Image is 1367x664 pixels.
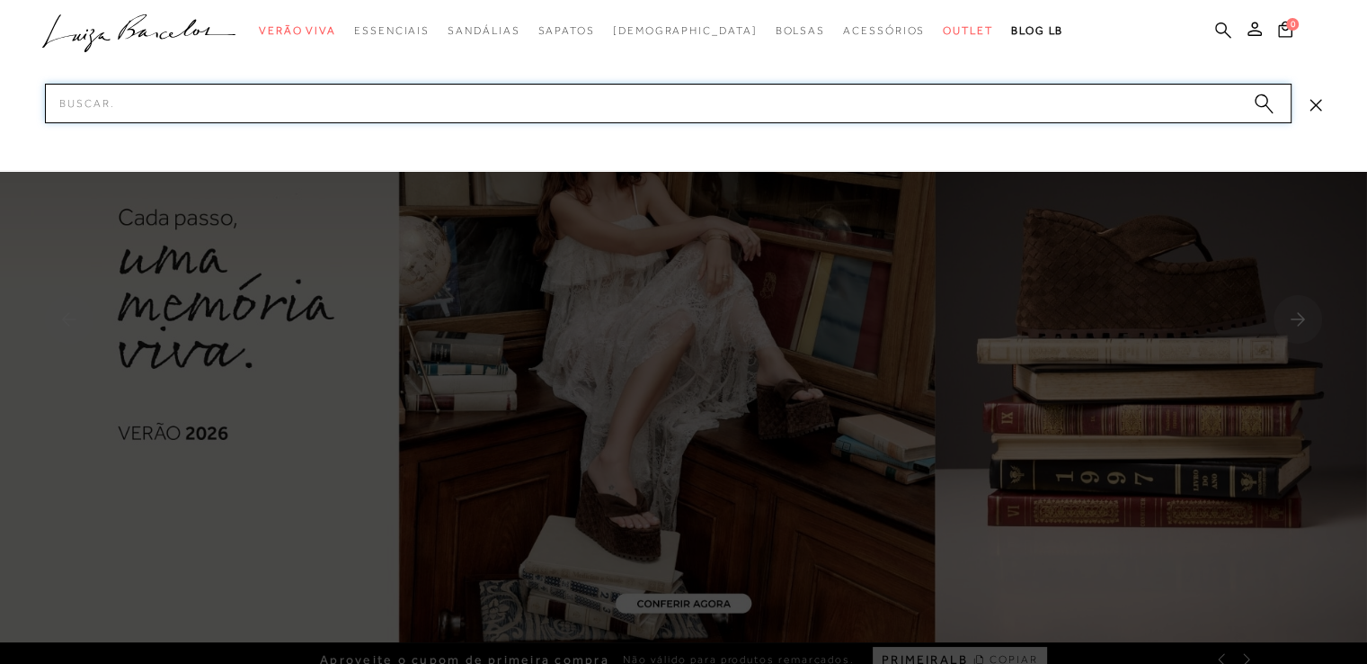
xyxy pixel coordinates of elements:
a: categoryNavScreenReaderText [354,14,430,48]
a: BLOG LB [1011,14,1063,48]
a: categoryNavScreenReaderText [259,14,336,48]
a: categoryNavScreenReaderText [537,14,594,48]
span: Verão Viva [259,24,336,37]
a: categoryNavScreenReaderText [775,14,825,48]
span: Essenciais [354,24,430,37]
span: 0 [1286,18,1299,31]
span: Sandálias [448,24,519,37]
span: [DEMOGRAPHIC_DATA] [613,24,758,37]
span: Bolsas [775,24,825,37]
a: categoryNavScreenReaderText [843,14,925,48]
span: Sapatos [537,24,594,37]
span: Acessórios [843,24,925,37]
span: Outlet [943,24,993,37]
button: 0 [1273,20,1298,44]
a: categoryNavScreenReaderText [943,14,993,48]
a: noSubCategoriesText [613,14,758,48]
input: Buscar. [45,84,1292,123]
a: categoryNavScreenReaderText [448,14,519,48]
span: BLOG LB [1011,24,1063,37]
